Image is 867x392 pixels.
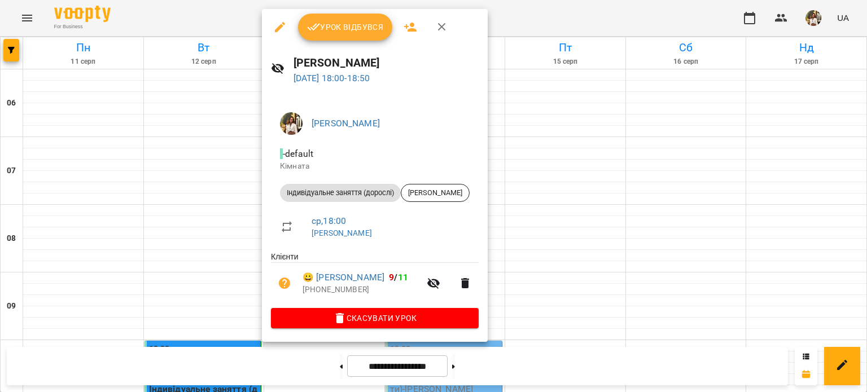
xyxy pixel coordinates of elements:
[303,284,420,296] p: [PHONE_NUMBER]
[271,270,298,297] button: Візит ще не сплачено. Додати оплату?
[312,228,372,237] a: [PERSON_NAME]
[280,188,401,198] span: Індивідуальне заняття (дорослі)
[280,148,316,159] span: - default
[298,14,393,41] button: Урок відбувся
[312,215,346,226] a: ср , 18:00
[280,161,470,172] p: Кімната
[401,184,470,202] div: [PERSON_NAME]
[389,272,394,283] span: 9
[389,272,408,283] b: /
[307,20,384,34] span: Урок відбувся
[398,272,408,283] span: 11
[280,112,303,135] img: aea806cbca9c040a8c2344d296ea6535.jpg
[271,251,479,307] ul: Клієнти
[271,308,479,328] button: Скасувати Урок
[280,311,470,325] span: Скасувати Урок
[303,271,384,284] a: 😀 [PERSON_NAME]
[401,188,469,198] span: [PERSON_NAME]
[294,73,370,83] a: [DATE] 18:00-18:50
[312,118,380,129] a: [PERSON_NAME]
[294,54,479,72] h6: [PERSON_NAME]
